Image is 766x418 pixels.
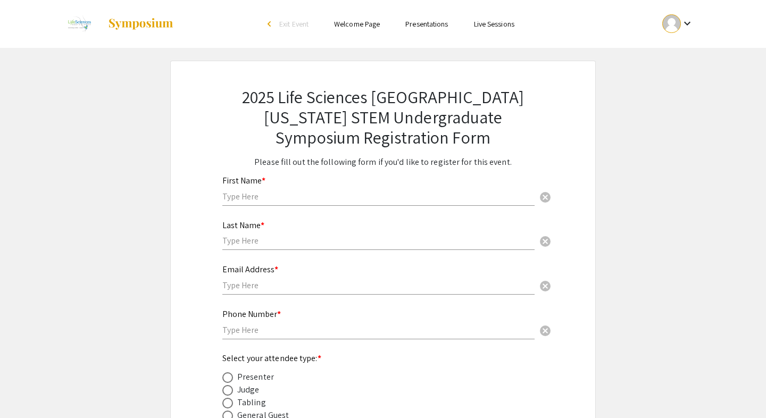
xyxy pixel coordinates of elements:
[222,87,544,148] h2: 2025 Life Sciences [GEOGRAPHIC_DATA][US_STATE] STEM Undergraduate Symposium Registration Form
[535,186,556,207] button: Clear
[474,19,514,29] a: Live Sessions
[405,19,448,29] a: Presentations
[107,18,174,30] img: Symposium by ForagerOne
[681,17,694,30] mat-icon: Expand account dropdown
[535,275,556,296] button: Clear
[539,191,552,204] span: cancel
[222,191,535,202] input: Type Here
[222,220,264,231] mat-label: Last Name
[222,156,544,169] p: Please fill out the following form if you'd like to register for this event.
[222,175,265,186] mat-label: First Name
[535,230,556,252] button: Clear
[237,396,266,409] div: Tabling
[651,12,705,36] button: Expand account dropdown
[61,11,174,37] a: 2025 Life Sciences South Florida STEM Undergraduate Symposium
[8,370,45,410] iframe: Chat
[222,280,535,291] input: Type Here
[539,280,552,292] span: cancel
[237,383,260,396] div: Judge
[334,19,380,29] a: Welcome Page
[222,308,281,320] mat-label: Phone Number
[222,235,535,246] input: Type Here
[61,11,97,37] img: 2025 Life Sciences South Florida STEM Undergraduate Symposium
[268,21,274,27] div: arrow_back_ios
[539,235,552,248] span: cancel
[539,324,552,337] span: cancel
[222,353,321,364] mat-label: Select your attendee type:
[237,371,274,383] div: Presenter
[535,319,556,340] button: Clear
[222,264,278,275] mat-label: Email Address
[279,19,309,29] span: Exit Event
[222,324,535,336] input: Type Here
